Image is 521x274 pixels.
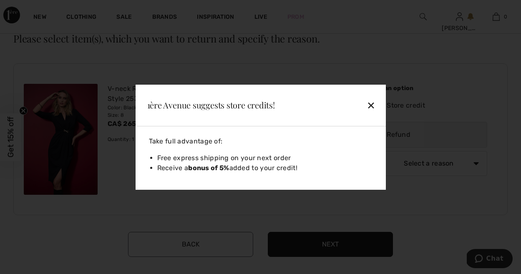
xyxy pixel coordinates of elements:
[20,6,37,13] span: Chat
[325,96,379,114] div: ✕
[157,163,376,173] li: Receive a added to your credit!
[147,101,315,109] h3: 1ère Avenue suggests store credits!
[188,164,229,172] strong: bonus of 5%
[157,153,376,163] li: Free express shipping on your next order
[146,136,376,146] div: Take full advantage of:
